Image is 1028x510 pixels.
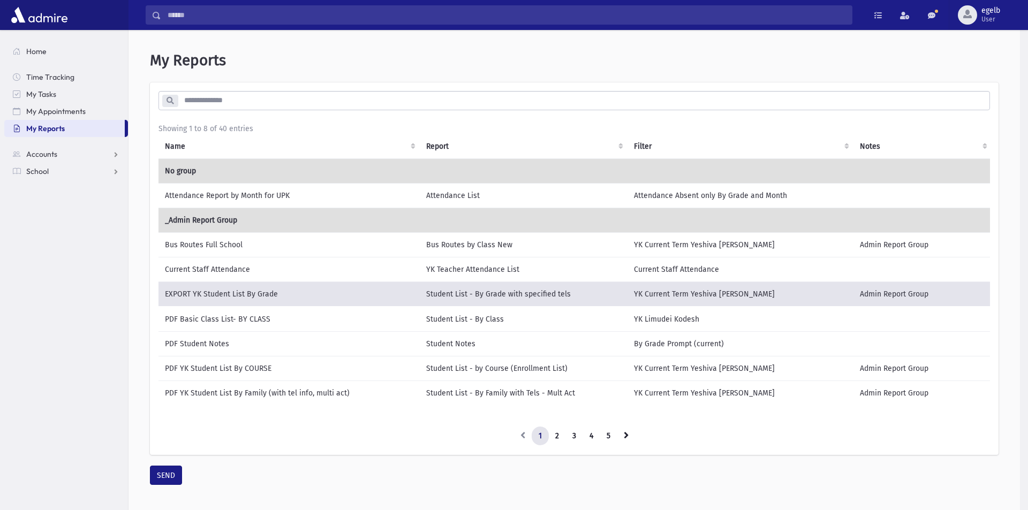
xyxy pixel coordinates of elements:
[4,86,128,103] a: My Tasks
[853,380,992,405] td: Admin Report Group
[420,356,628,380] td: Student List - by Course (Enrollment List)
[981,15,1000,24] span: User
[26,149,57,159] span: Accounts
[158,356,420,380] td: PDF YK Student List By COURSE
[628,134,854,159] th: Filter : activate to sort column ascending
[628,356,854,380] td: YK Current Term Yeshiva [PERSON_NAME]
[548,427,566,446] a: 2
[4,163,128,180] a: School
[158,123,990,134] div: Showing 1 to 8 of 40 entries
[853,281,992,307] td: Admin Report Group
[4,43,128,60] a: Home
[4,146,128,163] a: Accounts
[420,331,628,356] td: Student Notes
[420,232,628,257] td: Bus Routes by Class New
[420,281,628,307] td: Student List - By Grade with specified tels
[26,89,56,99] span: My Tasks
[4,120,125,137] a: My Reports
[628,380,854,405] td: YK Current Term Yeshiva [PERSON_NAME]
[420,307,628,332] td: Student List - By Class
[158,183,420,208] td: Attendance Report by Month for UPK
[583,427,600,446] a: 4
[158,281,420,307] td: EXPORT YK Student List By Grade
[158,232,420,257] td: Bus Routes Full School
[26,106,86,116] span: My Appointments
[26,72,74,82] span: Time Tracking
[158,331,420,356] td: PDF Student Notes
[150,51,226,69] span: My Reports
[628,307,854,332] td: YK Limudei Kodesh
[628,232,854,257] td: YK Current Term Yeshiva [PERSON_NAME]
[853,134,992,159] th: Notes : activate to sort column ascending
[853,356,992,380] td: Admin Report Group
[161,5,852,25] input: Search
[26,124,65,133] span: My Reports
[532,427,549,446] a: 1
[420,380,628,405] td: Student List - By Family with Tels - Mult Act
[150,466,182,485] button: SEND
[4,103,128,120] a: My Appointments
[420,134,628,159] th: Report: activate to sort column ascending
[26,47,47,56] span: Home
[420,257,628,281] td: YK Teacher Attendance List
[158,257,420,281] td: Current Staff Attendance
[158,208,992,232] td: _Admin Report Group
[158,380,420,405] td: PDF YK Student List By Family (with tel info, multi act)
[628,257,854,281] td: Current Staff Attendance
[565,427,583,446] a: 3
[4,68,128,86] a: Time Tracking
[158,307,420,332] td: PDF Basic Class List- BY CLASS
[628,281,854,307] td: YK Current Term Yeshiva [PERSON_NAME]
[26,166,49,176] span: School
[981,6,1000,15] span: egelb
[158,134,420,159] th: Name: activate to sort column ascending
[853,232,992,257] td: Admin Report Group
[420,183,628,208] td: Attendance List
[9,4,70,26] img: AdmirePro
[158,158,992,183] td: No group
[628,183,854,208] td: Attendance Absent only By Grade and Month
[600,427,617,446] a: 5
[628,331,854,356] td: By Grade Prompt (current)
